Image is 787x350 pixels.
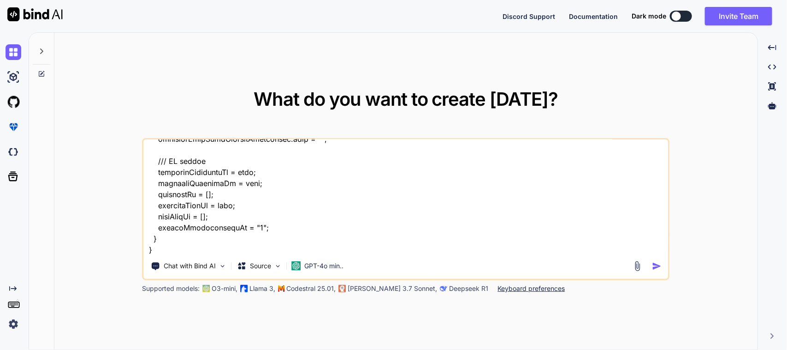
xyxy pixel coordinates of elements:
[7,7,63,21] img: Bind AI
[241,285,248,292] img: Llama2
[287,284,336,293] p: Codestral 25.01,
[503,12,555,20] span: Discord Support
[250,284,276,293] p: Llama 3,
[203,285,210,292] img: GPT-4
[6,316,21,332] img: settings
[278,285,285,292] img: Mistral-AI
[632,261,643,272] img: attachment
[6,144,21,160] img: darkCloudIdeIcon
[6,44,21,60] img: chat
[503,12,555,21] button: Discord Support
[498,284,565,293] p: Keyboard preferences
[219,262,227,270] img: Pick Tools
[569,12,618,21] button: Documentation
[652,261,662,271] img: icon
[212,284,238,293] p: O3-mini,
[450,284,489,293] p: Deepseek R1
[339,285,346,292] img: claude
[292,261,301,271] img: GPT-4o mini
[440,285,448,292] img: claude
[274,262,282,270] img: Pick Models
[705,7,772,25] button: Invite Team
[632,12,666,21] span: Dark mode
[569,12,618,20] span: Documentation
[254,88,558,110] span: What do you want to create [DATE]?
[6,94,21,110] img: githubLight
[6,119,21,135] img: premium
[6,69,21,85] img: ai-studio
[250,261,272,271] p: Source
[305,261,344,271] p: GPT-4o min..
[144,139,668,254] textarea: lore ip dolo si ametconse a elitseddoe te in utlabor etdo. Ma ali enim adm ven quisno exerci ulla...
[142,284,200,293] p: Supported models:
[164,261,216,271] p: Chat with Bind AI
[348,284,438,293] p: [PERSON_NAME] 3.7 Sonnet,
